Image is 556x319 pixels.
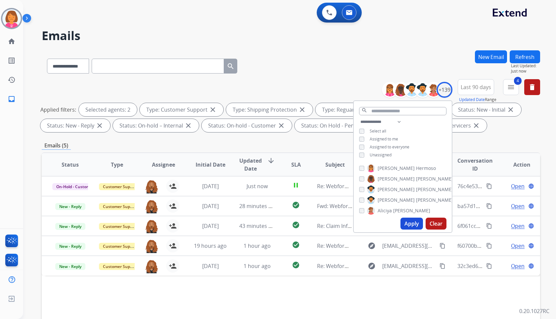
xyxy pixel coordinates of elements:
[486,183,492,189] mat-icon: content_copy
[317,222,371,230] span: Re: Claim Information
[511,182,525,190] span: Open
[99,223,142,230] span: Customer Support
[486,223,492,229] mat-icon: content_copy
[55,243,85,250] span: New - Reply
[368,242,376,250] mat-icon: explore
[247,183,268,190] span: Just now
[111,161,123,169] span: Type
[440,263,445,269] mat-icon: content_copy
[52,183,98,190] span: On-Hold - Customer
[8,37,16,45] mat-icon: home
[486,243,492,249] mat-icon: content_copy
[511,69,540,74] span: Just now
[55,263,85,270] span: New - Reply
[511,202,525,210] span: Open
[510,50,540,63] button: Refresh
[382,262,436,270] span: [EMAIL_ADDRESS][DOMAIN_NAME]
[378,207,392,214] span: Aliciya
[8,95,16,103] mat-icon: inbox
[277,122,285,130] mat-icon: close
[317,202,521,210] span: Fwd: Webform from [EMAIL_ADDRESS][PERSON_NAME][DOMAIN_NAME] on [DATE]
[99,243,142,250] span: Customer Support
[169,182,177,190] mat-icon: person_add
[459,97,496,102] span: Range
[528,203,534,209] mat-icon: language
[507,83,515,91] mat-icon: menu
[416,176,453,182] span: [PERSON_NAME]
[486,263,492,269] mat-icon: content_copy
[437,82,452,98] div: +139
[519,307,549,315] p: 0.20.1027RC
[55,223,85,230] span: New - Reply
[202,222,219,230] span: [DATE]
[507,106,515,114] mat-icon: close
[267,157,275,165] mat-icon: arrow_downward
[209,106,217,114] mat-icon: close
[317,262,476,270] span: Re: Webform from [EMAIL_ADDRESS][DOMAIN_NAME] on [DATE]
[40,119,110,132] div: Status: New - Reply
[317,242,476,249] span: Re: Webform from [EMAIL_ADDRESS][DOMAIN_NAME] on [DATE]
[152,161,175,169] span: Assignee
[325,161,345,169] span: Subject
[528,223,534,229] mat-icon: language
[145,259,158,273] img: agent-avatar
[368,262,376,270] mat-icon: explore
[370,144,409,150] span: Assigned to everyone
[202,183,219,190] span: [DATE]
[202,262,219,270] span: [DATE]
[42,29,540,42] h2: Emails
[378,186,415,193] span: [PERSON_NAME]
[169,222,177,230] mat-icon: person_add
[298,106,306,114] mat-icon: close
[393,207,430,214] span: [PERSON_NAME]
[96,122,104,130] mat-icon: close
[169,242,177,250] mat-icon: person_add
[426,218,446,230] button: Clear
[291,161,301,169] span: SLA
[400,218,423,230] button: Apply
[194,242,227,249] span: 19 hours ago
[55,203,85,210] span: New - Reply
[528,183,534,189] mat-icon: language
[292,261,300,269] mat-icon: check_circle
[528,263,534,269] mat-icon: language
[99,183,142,190] span: Customer Support
[382,242,436,250] span: [EMAIL_ADDRESS][DOMAIN_NAME]
[475,50,507,63] button: New Email
[202,202,219,210] span: [DATE]
[292,181,300,189] mat-icon: pause
[239,157,262,173] span: Updated Date
[202,119,292,132] div: Status: On-hold - Customer
[8,57,16,65] mat-icon: list_alt
[40,106,76,114] p: Applied filters:
[461,86,491,88] span: Last 90 days
[370,128,386,134] span: Select all
[196,161,225,169] span: Initial Date
[2,9,21,28] img: avatar
[416,197,453,203] span: [PERSON_NAME]
[503,79,519,95] button: 4
[145,239,158,253] img: agent-avatar
[42,141,71,150] p: Emails (5)
[169,202,177,210] mat-icon: person_add
[370,152,392,158] span: Unassigned
[458,79,494,95] button: Last 90 days
[361,107,367,113] mat-icon: search
[416,186,453,193] span: [PERSON_NAME]
[239,222,278,230] span: 43 minutes ago
[457,157,493,173] span: Conversation ID
[315,103,381,116] div: Type: Reguard CS
[292,241,300,249] mat-icon: check_circle
[62,161,79,169] span: Status
[169,262,177,270] mat-icon: person_add
[292,201,300,209] mat-icon: check_circle
[244,262,271,270] span: 1 hour ago
[295,119,395,132] div: Status: On Hold - Pending Parts
[472,122,480,130] mat-icon: close
[227,62,235,70] mat-icon: search
[511,222,525,230] span: Open
[239,202,278,210] span: 28 minutes ago
[8,76,16,84] mat-icon: history
[511,242,525,250] span: Open
[113,119,199,132] div: Status: On-hold – Internal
